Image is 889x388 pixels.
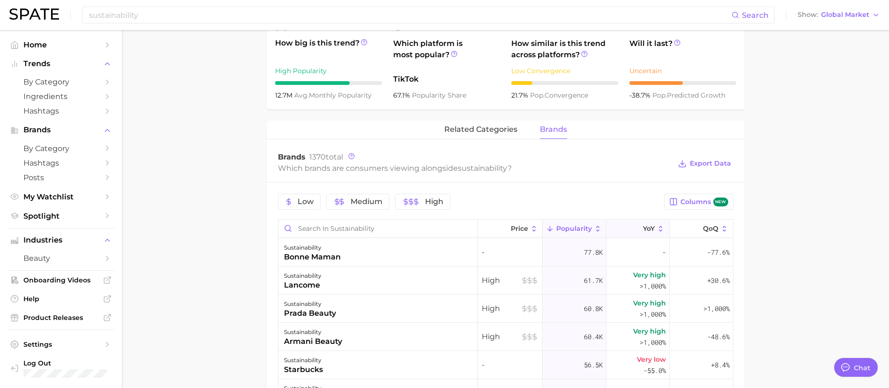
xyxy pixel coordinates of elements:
[798,12,818,17] span: Show
[7,251,114,266] a: beauty
[7,292,114,306] a: Help
[7,311,114,325] a: Product Releases
[294,91,372,99] span: monthly popularity
[652,91,667,99] abbr: popularity index
[707,275,730,286] span: +30.6%
[711,359,730,371] span: +8.4%
[7,57,114,71] button: Trends
[662,247,666,258] span: -
[511,225,528,232] span: Price
[478,220,543,238] button: Price
[284,270,321,281] div: sustainability
[584,247,603,258] span: 77.8k
[640,338,666,347] span: >1,000%
[543,220,606,238] button: Popularity
[278,266,733,295] button: sustainabilitylancomeHigh61.7kVery high>1,000%+30.6%
[278,162,672,175] div: Which brands are consumers viewing alongside ?
[284,355,323,366] div: sustainability
[278,351,733,379] button: sustainabilitystarbucks-56.5kVery low-55.0%+8.4%
[821,12,869,17] span: Global Market
[7,38,114,52] a: Home
[690,160,731,167] span: Export Data
[275,65,382,76] div: High Popularity
[7,123,114,137] button: Brands
[284,242,341,253] div: sustainability
[670,220,733,238] button: QoQ
[629,38,736,61] span: Will it last?
[540,125,567,134] span: brands
[23,159,98,167] span: Hashtags
[309,152,326,161] span: 1370
[664,194,733,210] button: Columnsnew
[482,303,538,314] span: High
[742,11,769,20] span: Search
[703,225,718,232] span: QoQ
[7,233,114,247] button: Industries
[23,126,98,134] span: Brands
[23,276,98,284] span: Onboarding Videos
[703,304,730,313] span: >1,000%
[482,331,538,342] span: High
[393,74,500,85] span: TikTok
[458,164,508,173] span: sustainability
[284,336,342,347] div: armani beauty
[482,359,538,371] span: -
[637,354,666,365] span: Very low
[7,141,114,156] a: by Category
[629,81,736,85] div: 5 / 10
[511,81,618,85] div: 2 / 10
[284,298,336,310] div: sustainability
[7,170,114,185] a: Posts
[425,198,443,205] span: High
[23,212,98,221] span: Spotlight
[795,9,882,21] button: ShowGlobal Market
[633,297,666,309] span: Very high
[584,275,603,286] span: 61.7k
[7,89,114,104] a: Ingredients
[629,91,652,99] span: -38.7%
[309,152,343,161] span: total
[298,198,314,205] span: Low
[23,77,98,86] span: by Category
[7,273,114,287] a: Onboarding Videos
[643,225,655,232] span: YoY
[643,365,666,376] span: -55.0%
[393,91,412,99] span: 67.1%
[23,173,98,182] span: Posts
[393,38,500,69] span: Which platform is most popular?
[278,323,733,351] button: sustainabilityarmani beautyHigh60.4kVery high>1,000%-48.6%
[284,280,321,291] div: lancome
[88,7,732,23] input: Search here for a brand, industry, or ingredient
[511,65,618,76] div: Low Convergence
[23,254,98,263] span: beauty
[7,209,114,223] a: Spotlight
[606,220,670,238] button: YoY
[284,308,336,319] div: prada beauty
[284,327,342,338] div: sustainability
[633,326,666,337] span: Very high
[680,198,728,206] span: Columns
[23,313,98,322] span: Product Releases
[511,38,618,61] span: How similar is this trend across platforms?
[707,247,730,258] span: -77.6%
[584,303,603,314] span: 60.8k
[530,91,545,99] abbr: popularity index
[294,91,309,99] abbr: average
[284,251,341,263] div: bonne maman
[482,275,538,286] span: High
[633,269,666,281] span: Very high
[7,356,114,380] a: Log out. Currently logged in with e-mail thomas.just@givaudan.com.
[23,40,98,49] span: Home
[23,236,98,244] span: Industries
[284,364,323,375] div: starbucks
[7,156,114,170] a: Hashtags
[640,310,666,319] span: >1,000%
[278,220,478,237] input: Search in sustainability
[511,91,530,99] span: 21.7%
[275,91,294,99] span: 12.7m
[351,198,382,205] span: Medium
[629,65,736,76] div: Uncertain
[584,331,603,342] span: 60.4k
[444,125,517,134] span: related categories
[652,91,725,99] span: predicted growth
